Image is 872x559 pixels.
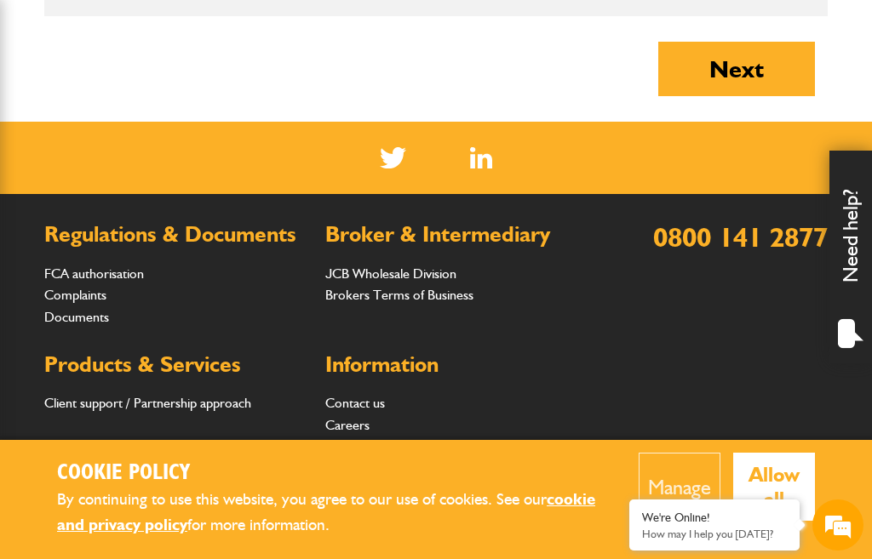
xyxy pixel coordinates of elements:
[44,309,109,325] a: Documents
[639,453,720,521] button: Manage
[22,157,311,195] input: Enter your last name
[829,151,872,363] div: Need help?
[325,265,456,282] a: JCB Wholesale Division
[470,147,493,168] a: LinkedIn
[325,287,473,303] a: Brokers Terms of Business
[470,147,493,168] img: Linked In
[57,487,613,539] p: By continuing to use this website, you agree to our use of cookies. See our for more information.
[325,354,581,376] h2: Information
[658,42,815,96] button: Next
[230,435,309,458] em: Start Chat
[733,453,816,521] button: Allow all
[29,94,72,118] img: d_20077148190_company_1631870298795_20077148190
[325,417,370,433] a: Careers
[44,287,106,303] a: Complaints
[653,220,828,254] a: 0800 141 2877
[89,95,286,117] div: Chat with us now
[642,511,787,525] div: We're Online!
[325,395,385,411] a: Contact us
[44,224,300,246] h2: Regulations & Documents
[22,208,311,245] input: Enter your email address
[44,265,144,282] a: FCA authorisation
[380,147,406,168] img: Twitter
[279,9,320,49] div: Minimize live chat window
[57,460,613,487] h2: Cookie Policy
[22,258,311,295] input: Enter your phone number
[44,354,300,376] h2: Products & Services
[22,308,311,470] textarea: Type your message and hit 'Enter'
[44,395,251,411] a: Client support / Partnership approach
[642,528,787,540] p: How may I help you today?
[325,224,581,246] h2: Broker & Intermediary
[325,438,369,454] a: Sitemap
